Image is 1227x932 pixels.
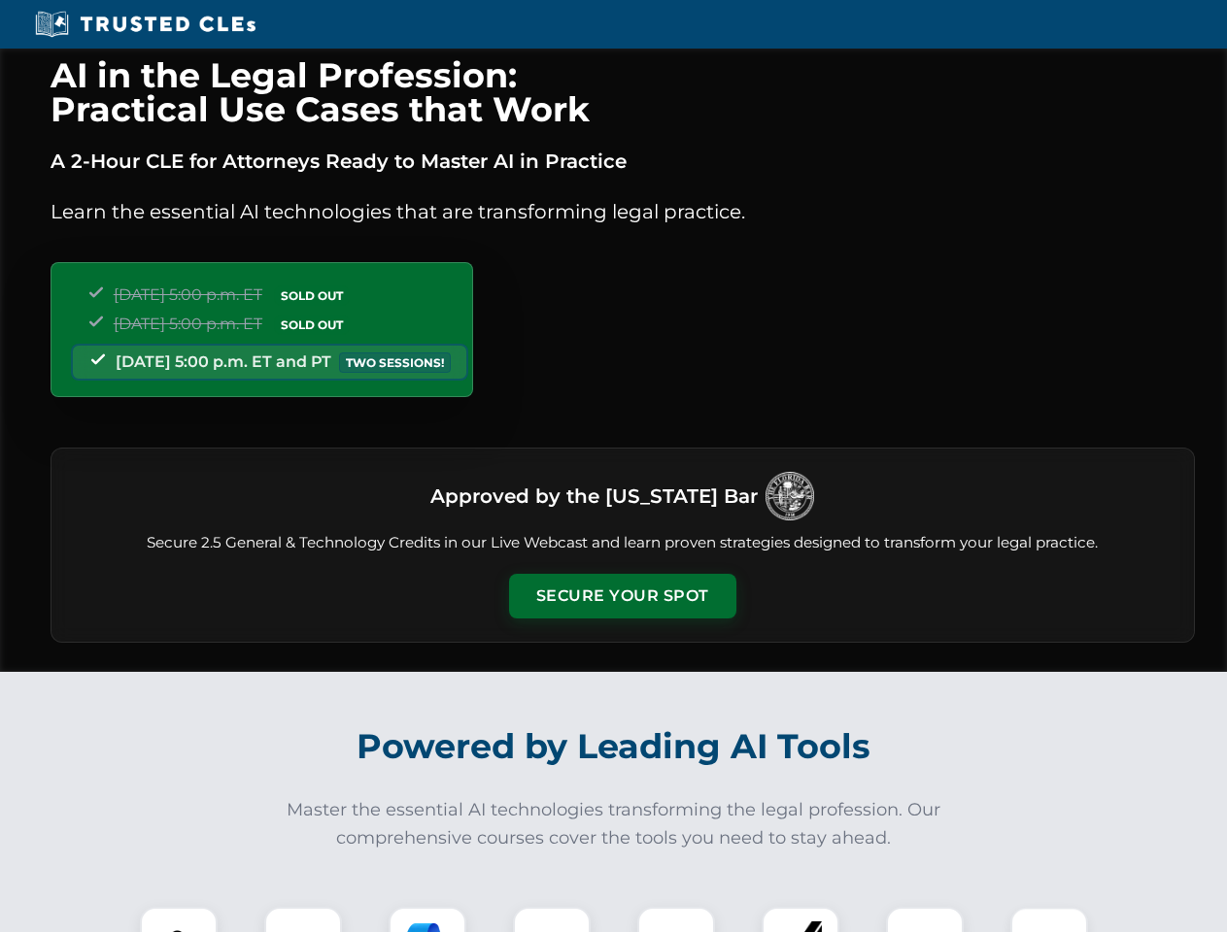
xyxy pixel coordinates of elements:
p: Learn the essential AI technologies that are transforming legal practice. [51,196,1195,227]
button: Secure Your Spot [509,574,736,618]
img: Logo [766,472,814,520]
h1: AI in the Legal Profession: Practical Use Cases that Work [51,58,1195,126]
span: [DATE] 5:00 p.m. ET [114,315,262,333]
p: Secure 2.5 General & Technology Credits in our Live Webcast and learn proven strategies designed ... [75,532,1171,554]
img: Trusted CLEs [29,10,261,39]
span: [DATE] 5:00 p.m. ET [114,285,262,304]
p: Master the essential AI technologies transforming the legal profession. Our comprehensive courses... [274,796,954,852]
span: SOLD OUT [274,285,350,306]
p: A 2-Hour CLE for Attorneys Ready to Master AI in Practice [51,146,1195,177]
h2: Powered by Leading AI Tools [76,713,1152,781]
h3: Approved by the [US_STATE] Bar [430,479,758,514]
span: SOLD OUT [274,315,350,335]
